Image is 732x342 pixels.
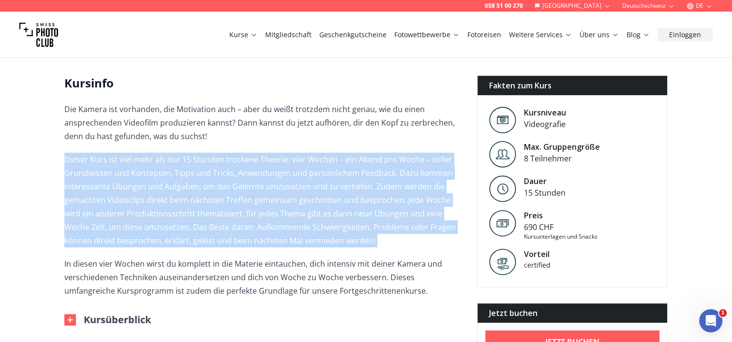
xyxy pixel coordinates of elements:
[390,28,463,42] button: Fotowettbewerbe
[657,28,713,42] button: Einloggen
[699,309,722,332] iframe: Intercom live chat
[524,175,566,187] div: Dauer
[478,76,668,95] div: Fakten zum Kurs
[225,28,261,42] button: Kurse
[19,15,58,54] img: Swiss photo club
[524,107,566,118] div: Kursniveau
[505,28,576,42] button: Weitere Services
[623,28,654,42] button: Blog
[64,75,462,91] h2: Kursinfo
[463,28,505,42] button: Fotoreisen
[524,141,600,153] div: Max. Gruppengröße
[576,28,623,42] button: Über uns
[489,210,516,237] img: Preis
[524,153,600,164] div: 8 Teilnehmer
[64,313,151,327] button: Kursüberblick
[489,175,516,202] img: Level
[394,30,460,40] a: Fotowettbewerbe
[64,257,462,298] p: In diesen vier Wochen wirst du komplett in die Materie eintauchen, dich intensiv mit deiner Kamer...
[319,30,387,40] a: Geschenkgutscheine
[627,30,650,40] a: Blog
[261,28,315,42] button: Mitgliedschaft
[524,260,606,270] div: certified
[64,314,76,326] img: Outline Close
[509,30,572,40] a: Weitere Services
[524,221,598,233] div: 690 CHF
[524,118,566,130] div: Videografie
[489,107,516,133] img: Level
[64,102,462,143] p: Die Kamera ist vorhanden, die Motivation auch – aber du weißt trotzdem nicht genau, wie du einen ...
[524,210,598,221] div: Preis
[265,30,312,40] a: Mitgliedschaft
[315,28,390,42] button: Geschenkgutscheine
[489,141,516,168] img: Level
[478,303,668,323] div: Jetzt buchen
[485,2,523,10] a: 058 51 00 270
[580,30,619,40] a: Über uns
[489,248,516,275] img: Vorteil
[524,233,598,241] div: Kursunterlagen und Snacks
[64,153,462,247] p: Dieser Kurs ist viel mehr als nur 15 Stunden trockene Theorie: vier Wochen – ein Abend pro Woche ...
[467,30,501,40] a: Fotoreisen
[229,30,257,40] a: Kurse
[719,309,727,317] span: 1
[524,187,566,199] div: 15 Stunden
[524,248,606,260] div: Vorteil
